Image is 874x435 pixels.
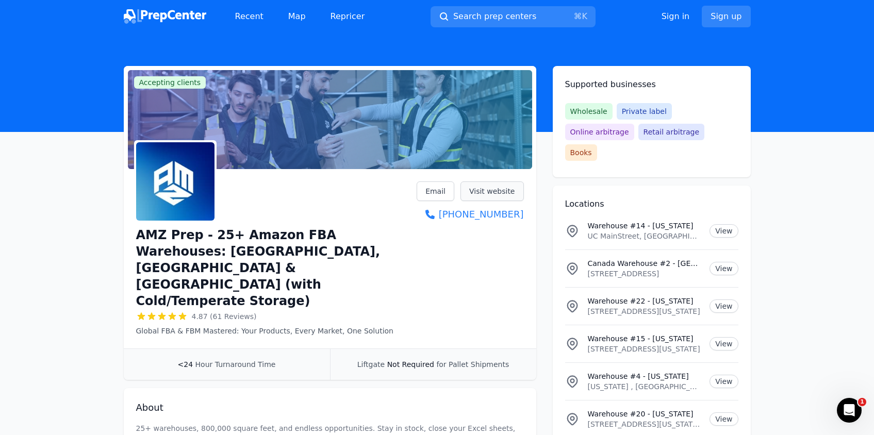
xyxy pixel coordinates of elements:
[617,103,672,120] span: Private label
[638,124,704,140] span: Retail arbitrage
[565,124,634,140] span: Online arbitrage
[588,221,702,231] p: Warehouse #14 - [US_STATE]
[710,224,738,238] a: View
[588,231,702,241] p: UC MainStreet, [GEOGRAPHIC_DATA], [GEOGRAPHIC_DATA], [US_STATE][GEOGRAPHIC_DATA], [GEOGRAPHIC_DATA]
[453,10,536,23] span: Search prep centers
[436,360,509,369] span: for Pallet Shipments
[227,6,272,27] a: Recent
[588,296,702,306] p: Warehouse #22 - [US_STATE]
[858,398,866,406] span: 1
[322,6,373,27] a: Repricer
[710,337,738,350] a: View
[136,142,215,221] img: AMZ Prep - 25+ Amazon FBA Warehouses: US, Canada & UK (with Cold/Temperate Storage)
[710,412,738,426] a: View
[134,76,206,89] span: Accepting clients
[565,144,597,161] span: Books
[662,10,690,23] a: Sign in
[588,381,702,392] p: [US_STATE] , [GEOGRAPHIC_DATA]
[136,400,524,415] h2: About
[588,409,702,419] p: Warehouse #20 - [US_STATE]
[417,181,454,201] a: Email
[588,344,702,354] p: [STREET_ADDRESS][US_STATE]
[357,360,385,369] span: Liftgate
[136,326,417,336] p: Global FBA & FBM Mastered: Your Products, Every Market, One Solution
[710,299,738,313] a: View
[588,333,702,344] p: Warehouse #15 - [US_STATE]
[565,103,613,120] span: Wholesale
[195,360,276,369] span: Hour Turnaround Time
[460,181,524,201] a: Visit website
[710,262,738,275] a: View
[431,6,596,27] button: Search prep centers⌘K
[565,198,738,210] h2: Locations
[702,6,750,27] a: Sign up
[588,371,702,381] p: Warehouse #4 - [US_STATE]
[710,375,738,388] a: View
[588,419,702,429] p: [STREET_ADDRESS][US_STATE][US_STATE]
[573,11,582,21] kbd: ⌘
[124,9,206,24] img: PrepCenter
[136,227,417,309] h1: AMZ Prep - 25+ Amazon FBA Warehouses: [GEOGRAPHIC_DATA], [GEOGRAPHIC_DATA] & [GEOGRAPHIC_DATA] (w...
[588,306,702,316] p: [STREET_ADDRESS][US_STATE]
[192,311,257,322] span: 4.87 (61 Reviews)
[178,360,193,369] span: <24
[588,258,702,269] p: Canada Warehouse #2 - [GEOGRAPHIC_DATA]
[387,360,434,369] span: Not Required
[837,398,862,423] iframe: Intercom live chat
[582,11,587,21] kbd: K
[565,78,738,91] h2: Supported businesses
[588,269,702,279] p: [STREET_ADDRESS]
[417,207,523,222] a: [PHONE_NUMBER]
[280,6,314,27] a: Map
